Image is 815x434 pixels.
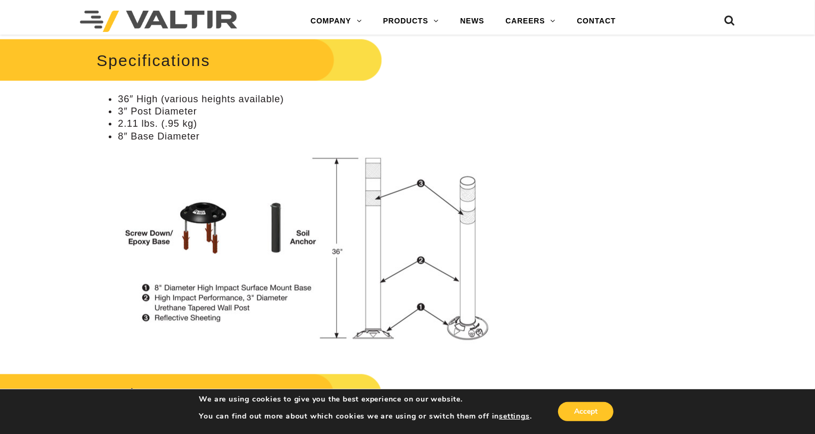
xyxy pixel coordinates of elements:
[199,412,532,421] p: You can find out more about which cookies we are using or switch them off in .
[118,130,514,143] li: 8″ Base Diameter
[118,118,514,130] li: 2.11 lbs. (.95 kg)
[118,93,514,105] li: 36″ High (various heights available)
[499,412,529,421] button: settings
[558,402,614,421] button: Accept
[118,105,514,118] li: 3″ Post Diameter
[80,11,237,32] img: Valtir
[566,11,626,32] a: CONTACT
[449,11,495,32] a: NEWS
[495,11,567,32] a: CAREERS
[300,11,373,32] a: COMPANY
[199,395,532,404] p: We are using cookies to give you the best experience on our website.
[373,11,450,32] a: PRODUCTS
